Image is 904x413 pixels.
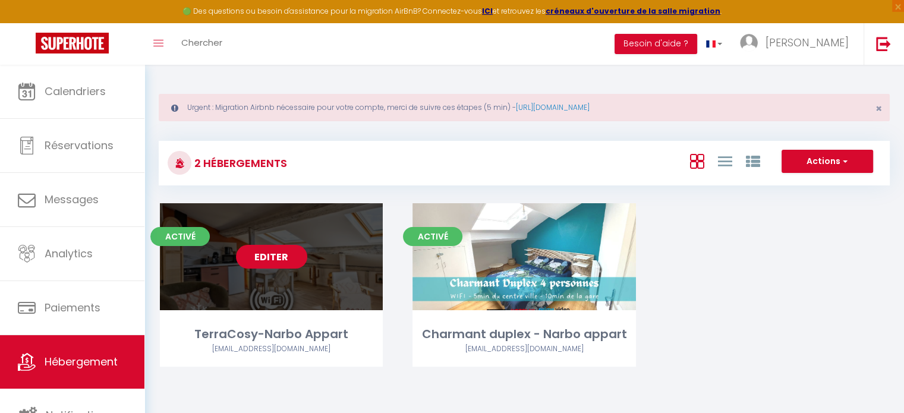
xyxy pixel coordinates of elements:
[482,6,493,16] a: ICI
[412,343,635,355] div: Airbnb
[150,227,210,246] span: Activé
[717,151,732,171] a: Vue en Liste
[412,325,635,343] div: Charmant duplex - Narbo appart
[181,36,222,49] span: Chercher
[160,343,383,355] div: Airbnb
[546,6,720,16] a: créneaux d'ouverture de la salle migration
[159,94,890,121] div: Urgent : Migration Airbnb nécessaire pour votre compte, merci de suivre ces étapes (5 min) -
[236,245,307,269] a: Editer
[745,151,760,171] a: Vue par Groupe
[45,192,99,207] span: Messages
[740,34,758,52] img: ...
[45,246,93,261] span: Analytics
[45,84,106,99] span: Calendriers
[36,33,109,53] img: Super Booking
[172,23,231,65] a: Chercher
[875,101,882,116] span: ×
[45,138,114,153] span: Réservations
[45,300,100,315] span: Paiements
[10,5,45,40] button: Ouvrir le widget de chat LiveChat
[191,150,287,176] h3: 2 Hébergements
[160,325,383,343] div: TerraCosy-Narbo Appart
[403,227,462,246] span: Activé
[782,150,873,174] button: Actions
[731,23,864,65] a: ... [PERSON_NAME]
[689,151,704,171] a: Vue en Box
[516,102,590,112] a: [URL][DOMAIN_NAME]
[766,35,849,50] span: [PERSON_NAME]
[615,34,697,54] button: Besoin d'aide ?
[45,354,118,369] span: Hébergement
[875,103,882,114] button: Close
[876,36,891,51] img: logout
